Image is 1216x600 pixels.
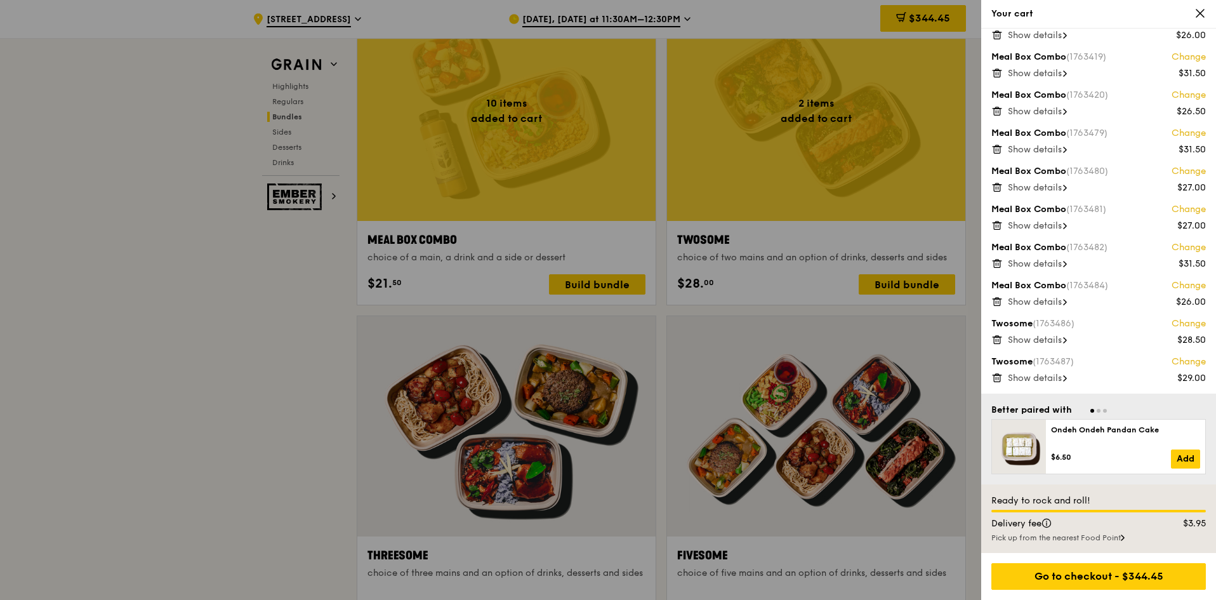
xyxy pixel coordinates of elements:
div: $27.00 [1177,182,1206,194]
a: Add [1171,450,1200,469]
a: Change [1172,356,1206,368]
div: $31.50 [1179,258,1206,270]
span: (1763419) [1066,51,1106,62]
div: Meal Box Combo [991,165,1206,178]
div: Meal Box Combo [991,203,1206,216]
span: Show details [1008,220,1062,231]
span: Show details [1008,297,1062,307]
div: Meal Box Combo [991,89,1206,102]
span: (1763487) [1033,356,1074,367]
span: Go to slide 2 [1097,409,1100,413]
a: Change [1172,51,1206,63]
div: Twosome [991,356,1206,368]
a: Change [1172,241,1206,254]
div: Delivery fee [984,517,1156,530]
div: Meal Box Combo [991,279,1206,292]
div: $6.50 [1051,452,1171,462]
div: Ready to rock and roll! [991,495,1206,507]
span: Show details [1008,68,1062,79]
span: Go to slide 1 [1090,409,1094,413]
div: Pick up from the nearest Food Point [991,533,1206,543]
div: $29.00 [1177,372,1206,385]
a: Change [1172,203,1206,216]
a: Change [1172,127,1206,140]
div: Twosome [991,317,1206,330]
a: Change [1172,279,1206,292]
div: $28.50 [1177,334,1206,347]
span: (1763484) [1066,280,1108,291]
span: (1763479) [1066,128,1107,138]
div: $31.50 [1179,67,1206,80]
div: Better paired with [991,404,1072,417]
span: Show details [1008,258,1062,269]
div: Meal Box Combo [991,51,1206,63]
span: (1763481) [1066,204,1106,215]
div: $27.00 [1177,220,1206,232]
div: Go to checkout - $344.45 [991,563,1206,590]
a: Change [1172,165,1206,178]
span: (1763482) [1066,242,1107,253]
span: Show details [1008,373,1062,383]
div: $31.50 [1179,143,1206,156]
div: $26.00 [1176,296,1206,309]
span: (1763480) [1066,166,1108,177]
span: Show details [1008,106,1062,117]
div: Meal Box Combo [991,241,1206,254]
div: $26.00 [1176,29,1206,42]
span: Show details [1008,182,1062,193]
span: Show details [1008,335,1062,345]
div: Your cart [991,8,1206,20]
div: Meal Box Combo [991,127,1206,140]
span: (1763486) [1033,318,1074,329]
div: $26.50 [1177,105,1206,118]
span: Go to slide 3 [1103,409,1107,413]
span: (1763420) [1066,90,1108,100]
a: Change [1172,89,1206,102]
span: Show details [1008,30,1062,41]
a: Change [1172,317,1206,330]
span: Show details [1008,144,1062,155]
div: Ondeh Ondeh Pandan Cake [1051,425,1200,435]
div: $3.95 [1156,517,1214,530]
